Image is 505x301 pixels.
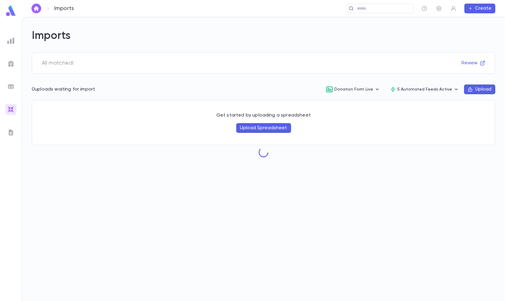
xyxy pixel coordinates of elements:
img: home_white.a664292cf8c1dea59945f0da9f25487c.svg [33,6,40,11]
span: All matched! [38,56,77,70]
img: imports_gradient.a72c8319815fb0872a7f9c3309a0627a.svg [7,106,15,113]
button: Create [464,4,495,13]
img: logo [5,5,17,17]
button: Upload Spreadsheet [236,123,291,133]
h2: Imports [32,29,495,43]
button: Donation Form Live [321,84,385,95]
button: Review [458,58,489,68]
button: Upload [464,85,495,94]
p: Get started by uploading a spreadsheet [211,112,316,118]
img: batches_grey.339ca447c9d9533ef1741baa751efc33.svg [7,83,15,90]
img: letters_grey.7941b92b52307dd3b8a917253454ce1c.svg [7,129,15,136]
img: campaigns_grey.99e729a5f7ee94e3726e6486bddda8f1.svg [7,60,15,67]
img: reports_grey.c525e4749d1bce6a11f5fe2a8de1b229.svg [7,37,15,44]
p: 0 uploads waiting for import [32,86,95,92]
p: Imports [54,5,74,12]
button: 5 Automated Feeds Active [385,84,464,95]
